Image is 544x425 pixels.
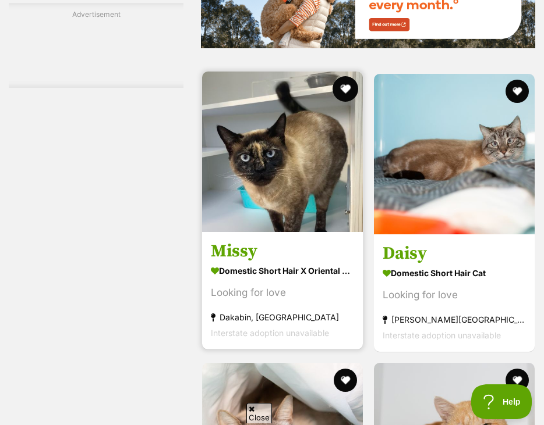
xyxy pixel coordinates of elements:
[211,328,329,338] span: Interstate adoption unavailable
[383,265,526,281] strong: Domestic Short Hair Cat
[505,369,528,392] button: favourite
[383,242,526,265] h3: Daisy
[374,74,535,234] img: Daisy - Domestic Short Hair Cat
[383,287,526,303] div: Looking for love
[246,403,272,423] span: Close
[505,80,528,103] button: favourite
[211,262,354,279] strong: Domestic Short Hair x Oriental Cat
[334,369,357,392] button: favourite
[333,76,358,102] button: favourite
[202,231,363,349] a: Missy Domestic Short Hair x Oriental Cat Looking for love Dakabin, [GEOGRAPHIC_DATA] Interstate a...
[383,330,501,340] span: Interstate adoption unavailable
[211,240,354,262] h3: Missy
[471,384,532,419] iframe: Help Scout Beacon - Open
[9,3,183,88] div: Advertisement
[211,309,354,325] strong: Dakabin, [GEOGRAPHIC_DATA]
[202,72,363,232] img: Missy - Domestic Short Hair x Oriental Cat
[383,312,526,327] strong: [PERSON_NAME][GEOGRAPHIC_DATA], [GEOGRAPHIC_DATA]
[374,234,535,352] a: Daisy Domestic Short Hair Cat Looking for love [PERSON_NAME][GEOGRAPHIC_DATA], [GEOGRAPHIC_DATA] ...
[211,285,354,301] div: Looking for love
